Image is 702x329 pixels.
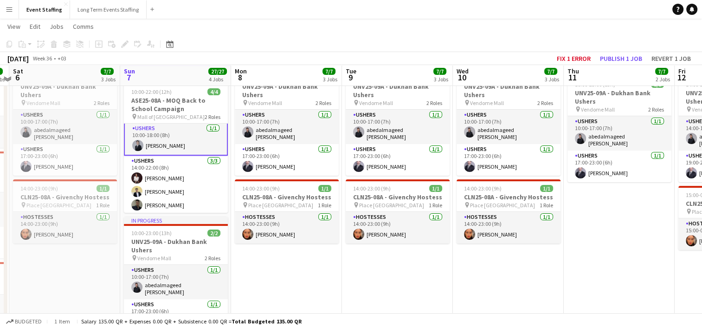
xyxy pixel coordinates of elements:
[70,0,147,19] button: Long Term Events Staffing
[655,68,668,75] span: 7/7
[15,318,42,325] span: Budgeted
[567,89,671,105] h3: UNV25-09A - Dukhan Bank Ushers
[94,99,109,106] span: 2 Roles
[124,265,228,299] app-card-role: Ushers1/110:00-17:00 (7h)abedalmageed [PERSON_NAME]
[457,69,560,176] app-job-card: 10:00-23:00 (13h)2/2UNV25-09A - Dukhan Bank Ushers Vendome Mall2 RolesUshers1/110:00-17:00 (7h)ab...
[567,116,671,151] app-card-role: Ushers1/110:00-17:00 (7h)abedalmageed [PERSON_NAME]
[433,68,446,75] span: 7/7
[346,179,450,243] app-job-card: 14:00-23:00 (9h)1/1CLN25-08A - Givenchy Hostess Place [GEOGRAPHIC_DATA]1 RoleHostesses1/114:00-23...
[457,82,560,99] h3: UNV25-09A - Dukhan Bank Ushers
[13,193,117,201] h3: CLN25-08A - Givenchy Hostess
[131,88,172,95] span: 10:00-22:00 (12h)
[470,202,535,209] span: Place [GEOGRAPHIC_DATA]
[46,20,67,33] a: Jobs
[26,99,60,106] span: Vendome Mall
[207,88,220,95] span: 4/4
[318,202,331,209] span: 1 Role
[434,76,448,83] div: 3 Jobs
[124,67,135,75] span: Sun
[235,144,339,176] app-card-role: Ushers1/117:00-23:00 (6h)[PERSON_NAME]
[346,144,450,176] app-card-role: Ushers1/117:00-23:00 (6h)[PERSON_NAME]
[20,185,58,192] span: 14:00-23:00 (9h)
[124,122,228,156] app-card-role: Ushers1/110:00-18:00 (8h)[PERSON_NAME]
[58,55,66,62] div: +03
[233,72,247,83] span: 8
[7,54,29,63] div: [DATE]
[346,69,450,176] app-job-card: 10:00-23:00 (13h)2/2UNV25-09A - Dukhan Bank Ushers Vendome Mall2 RolesUshers1/110:00-17:00 (7h)ab...
[124,96,228,113] h3: ASE25-08A - MOQ Back to School Campaign
[5,316,43,327] button: Budgeted
[124,237,228,254] h3: UNV25-09A - Dukhan Bank Ushers
[7,22,20,31] span: View
[124,75,228,213] app-job-card: In progress10:00-22:00 (12h)4/4ASE25-08A - MOQ Back to School Campaign Mall of [GEOGRAPHIC_DATA]2...
[235,212,339,243] app-card-role: Hostesses1/114:00-23:00 (9h)[PERSON_NAME]
[235,67,247,75] span: Mon
[537,99,553,106] span: 2 Roles
[426,99,442,106] span: 2 Roles
[31,55,54,62] span: Week 36
[359,202,424,209] span: Place [GEOGRAPHIC_DATA]
[344,72,356,83] span: 9
[205,113,220,120] span: 2 Roles
[359,99,393,106] span: Vendome Mall
[429,202,442,209] span: 1 Role
[316,99,331,106] span: 2 Roles
[13,144,117,176] app-card-role: Ushers1/117:00-23:00 (6h)[PERSON_NAME]
[235,193,339,201] h3: CLN25-08A - Givenchy Hostess
[97,185,109,192] span: 1/1
[457,110,560,144] app-card-role: Ushers1/110:00-17:00 (7h)abedalmageed [PERSON_NAME]
[346,67,356,75] span: Tue
[545,76,559,83] div: 3 Jobs
[235,179,339,243] div: 14:00-23:00 (9h)1/1CLN25-08A - Givenchy Hostess Place [GEOGRAPHIC_DATA]1 RoleHostesses1/114:00-23...
[429,185,442,192] span: 1/1
[457,179,560,243] app-job-card: 14:00-23:00 (9h)1/1CLN25-08A - Givenchy Hostess Place [GEOGRAPHIC_DATA]1 RoleHostesses1/114:00-23...
[457,193,560,201] h3: CLN25-08A - Givenchy Hostess
[26,20,44,33] a: Edit
[567,67,579,75] span: Thu
[19,0,70,19] button: Event Staffing
[13,179,117,243] app-job-card: 14:00-23:00 (9h)1/1CLN25-08A - Givenchy Hostess Place [GEOGRAPHIC_DATA]1 RoleHostesses1/114:00-23...
[137,113,205,120] span: Mall of [GEOGRAPHIC_DATA]
[540,202,553,209] span: 1 Role
[209,76,226,83] div: 4 Jobs
[346,82,450,99] h3: UNV25-09A - Dukhan Bank Ushers
[124,217,228,224] div: In progress
[457,144,560,176] app-card-role: Ushers1/117:00-23:00 (6h)[PERSON_NAME]
[323,76,337,83] div: 3 Jobs
[648,53,695,65] button: Revert 1 job
[122,72,135,83] span: 7
[81,318,302,325] div: Salary 135.00 QR + Expenses 0.00 QR + Subsistence 0.00 QR =
[346,212,450,243] app-card-role: Hostesses1/114:00-23:00 (9h)[PERSON_NAME]
[205,255,220,262] span: 2 Roles
[248,99,282,106] span: Vendome Mall
[553,53,594,65] button: Fix 1 error
[50,22,64,31] span: Jobs
[322,68,335,75] span: 7/7
[457,212,560,243] app-card-role: Hostesses1/114:00-23:00 (9h)[PERSON_NAME]
[131,230,172,237] span: 10:00-23:00 (13h)
[13,82,117,99] h3: UNV25-09A - Dukhan Bank Ushers
[13,67,23,75] span: Sat
[4,20,24,33] a: View
[13,69,117,176] app-job-card: 10:00-23:00 (13h)2/2UNV25-09A - Dukhan Bank Ushers Vendome Mall2 RolesUshers1/110:00-17:00 (7h)ab...
[207,230,220,237] span: 2/2
[51,318,73,325] span: 1 item
[346,193,450,201] h3: CLN25-08A - Givenchy Hostess
[69,20,97,33] a: Comms
[137,255,171,262] span: Vendome Mall
[540,185,553,192] span: 1/1
[567,75,671,182] app-job-card: 10:00-23:00 (13h)2/2UNV25-09A - Dukhan Bank Ushers Vendome Mall2 RolesUshers1/110:00-17:00 (7h)ab...
[235,110,339,144] app-card-role: Ushers1/110:00-17:00 (7h)abedalmageed [PERSON_NAME]
[470,99,504,106] span: Vendome Mall
[596,53,646,65] button: Publish 1 job
[318,185,331,192] span: 1/1
[208,68,227,75] span: 27/27
[235,82,339,99] h3: UNV25-09A - Dukhan Bank Ushers
[73,22,94,31] span: Comms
